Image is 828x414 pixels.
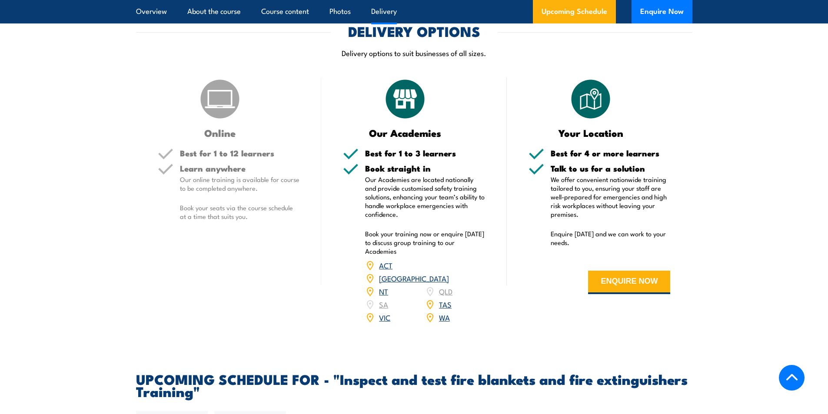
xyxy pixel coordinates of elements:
a: TAS [439,299,452,309]
h3: Our Academies [343,128,468,138]
a: VIC [379,312,390,322]
h5: Book straight in [365,164,485,172]
h2: UPCOMING SCHEDULE FOR - "Inspect and test fire blankets and fire extinguishers Training" [136,373,692,397]
p: Our online training is available for course to be completed anywhere. [180,175,300,192]
h3: Online [158,128,283,138]
h5: Best for 1 to 12 learners [180,149,300,157]
h3: Your Location [529,128,653,138]
a: NT [379,286,388,296]
button: ENQUIRE NOW [588,271,670,294]
p: Book your seats via the course schedule at a time that suits you. [180,203,300,221]
p: Enquire [DATE] and we can work to your needs. [551,229,671,247]
h2: DELIVERY OPTIONS [348,25,480,37]
a: WA [439,312,450,322]
p: We offer convenient nationwide training tailored to you, ensuring your staff are well-prepared fo... [551,175,671,219]
h5: Best for 4 or more learners [551,149,671,157]
h5: Best for 1 to 3 learners [365,149,485,157]
a: ACT [379,260,392,270]
a: [GEOGRAPHIC_DATA] [379,273,449,283]
p: Book your training now or enquire [DATE] to discuss group training to our Academies [365,229,485,255]
h5: Talk to us for a solution [551,164,671,172]
p: Our Academies are located nationally and provide customised safety training solutions, enhancing ... [365,175,485,219]
h5: Learn anywhere [180,164,300,172]
p: Delivery options to suit businesses of all sizes. [136,48,692,58]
